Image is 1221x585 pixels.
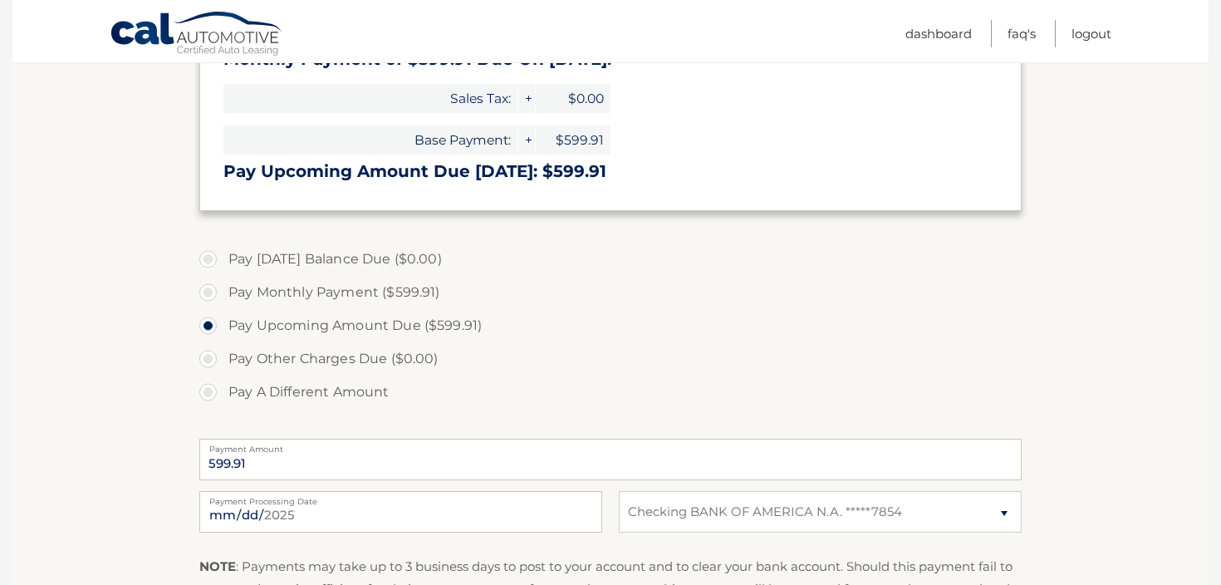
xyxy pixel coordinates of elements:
[110,11,284,59] a: Cal Automotive
[199,342,1022,376] label: Pay Other Charges Due ($0.00)
[199,558,236,574] strong: NOTE
[518,84,535,113] span: +
[223,125,517,155] span: Base Payment:
[199,491,602,533] input: Payment Date
[1071,20,1111,47] a: Logout
[905,20,972,47] a: Dashboard
[199,276,1022,309] label: Pay Monthly Payment ($599.91)
[199,376,1022,409] label: Pay A Different Amount
[1008,20,1036,47] a: FAQ's
[536,125,610,155] span: $599.91
[518,125,535,155] span: +
[536,84,610,113] span: $0.00
[199,439,1022,452] label: Payment Amount
[223,161,998,182] h3: Pay Upcoming Amount Due [DATE]: $599.91
[199,491,602,504] label: Payment Processing Date
[199,439,1022,480] input: Payment Amount
[199,243,1022,276] label: Pay [DATE] Balance Due ($0.00)
[223,84,517,113] span: Sales Tax:
[199,309,1022,342] label: Pay Upcoming Amount Due ($599.91)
